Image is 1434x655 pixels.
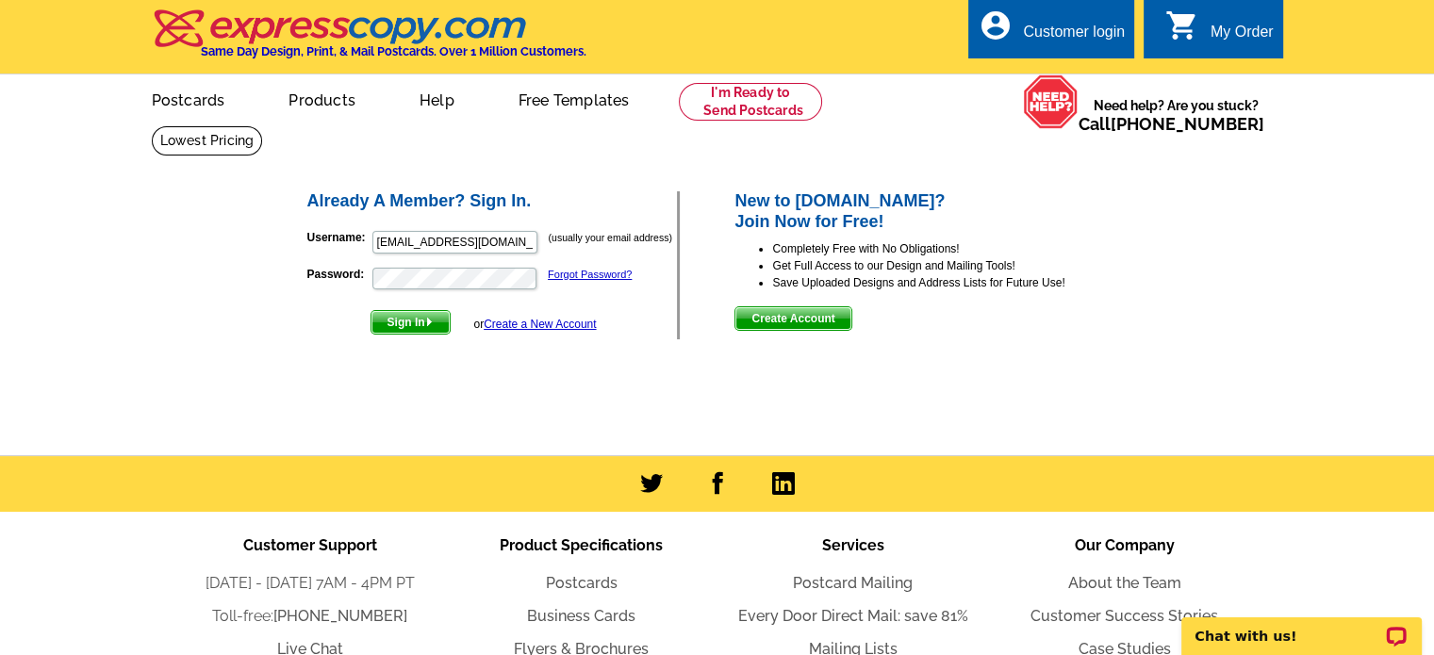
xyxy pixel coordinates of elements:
label: Password: [307,266,371,283]
a: account_circle Customer login [978,21,1125,44]
span: Product Specifications [500,536,663,554]
li: Toll-free: [174,605,446,628]
div: My Order [1211,24,1274,50]
i: shopping_cart [1165,8,1199,42]
h4: Same Day Design, Print, & Mail Postcards. Over 1 Million Customers. [201,44,586,58]
a: shopping_cart My Order [1165,21,1274,44]
a: Forgot Password? [548,269,632,280]
span: Our Company [1075,536,1175,554]
li: Completely Free with No Obligations! [772,240,1129,257]
a: Business Cards [527,607,635,625]
a: Postcards [546,574,618,592]
button: Sign In [371,310,451,335]
i: account_circle [978,8,1012,42]
a: Postcard Mailing [793,574,913,592]
a: [PHONE_NUMBER] [1111,114,1264,134]
a: [PHONE_NUMBER] [273,607,407,625]
span: Need help? Are you stuck? [1079,96,1274,134]
span: Call [1079,114,1264,134]
li: Get Full Access to our Design and Mailing Tools! [772,257,1129,274]
a: Products [258,76,386,121]
a: Postcards [122,76,255,121]
li: Save Uploaded Designs and Address Lists for Future Use! [772,274,1129,291]
a: About the Team [1068,574,1181,592]
a: Create a New Account [484,318,596,331]
label: Username: [307,229,371,246]
span: Customer Support [243,536,377,554]
button: Create Account [734,306,851,331]
a: Free Templates [488,76,660,121]
img: button-next-arrow-white.png [425,318,434,326]
a: Same Day Design, Print, & Mail Postcards. Over 1 Million Customers. [152,23,586,58]
a: Every Door Direct Mail: save 81% [738,607,968,625]
span: Create Account [735,307,850,330]
small: (usually your email address) [549,232,672,243]
div: or [473,316,596,333]
h2: New to [DOMAIN_NAME]? Join Now for Free! [734,191,1129,232]
iframe: LiveChat chat widget [1169,596,1434,655]
span: Services [822,536,884,554]
li: [DATE] - [DATE] 7AM - 4PM PT [174,572,446,595]
span: Sign In [371,311,450,334]
h2: Already A Member? Sign In. [307,191,678,212]
div: Customer login [1023,24,1125,50]
a: Customer Success Stories [1030,607,1218,625]
img: help [1023,74,1079,129]
a: Help [389,76,485,121]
